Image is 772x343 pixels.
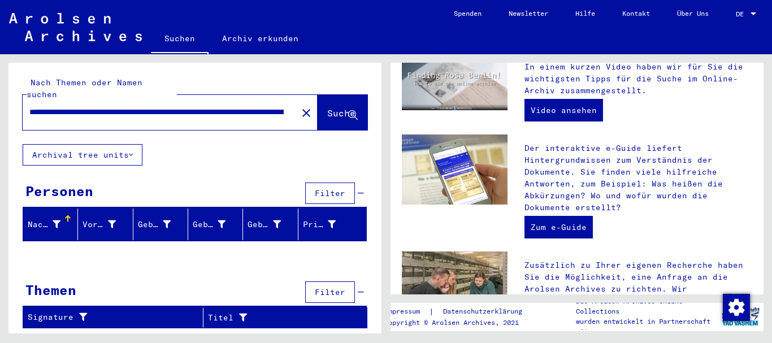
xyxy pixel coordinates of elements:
div: Vorname [83,219,115,231]
p: In einem kurzen Video haben wir für Sie die wichtigsten Tipps für die Suche im Online-Archiv zusa... [524,61,752,97]
button: Filter [305,183,355,204]
a: Impressum [384,306,429,318]
div: Vorname [83,215,132,233]
p: Die Arolsen Archives Online-Collections [576,296,717,316]
div: Geburtsname [138,219,171,231]
div: Personen [25,181,93,201]
mat-label: Nach Themen oder Namen suchen [27,77,142,99]
div: Nachname [28,215,77,233]
mat-header-cell: Prisoner # [298,209,366,240]
button: Suche [318,95,367,130]
img: eguide.jpg [402,134,508,205]
mat-header-cell: Geburt‏ [188,209,243,240]
p: Zusätzlich zu Ihrer eigenen Recherche haben Sie die Möglichkeit, eine Anfrage an die Arolsen Arch... [524,259,752,331]
img: video.jpg [402,53,508,111]
span: Filter [315,188,345,198]
div: Geburtsdatum [248,219,280,231]
div: Geburtsdatum [248,215,297,233]
button: Clear [295,101,318,124]
div: Themen [25,280,76,300]
span: DE [736,10,748,18]
p: wurden entwickelt in Partnerschaft mit [576,316,717,337]
button: Filter [305,281,355,303]
a: Zum e-Guide [524,216,593,238]
img: Zustimmung ändern [723,294,750,321]
div: Signature [28,311,189,323]
p: Der interaktive e-Guide liefert Hintergrundwissen zum Verständnis der Dokumente. Sie finden viele... [524,142,752,214]
a: Archiv erkunden [209,25,312,52]
div: Prisoner # [303,219,336,231]
div: Titel [208,312,339,324]
span: Suche [327,107,355,119]
div: Nachname [28,219,60,231]
mat-header-cell: Vorname [78,209,133,240]
img: inquiries.jpg [402,251,508,322]
a: Suchen [151,25,209,54]
div: Prisoner # [303,215,353,233]
button: Archival tree units [23,144,142,166]
span: Filter [315,287,345,297]
mat-header-cell: Nachname [23,209,78,240]
mat-icon: close [300,106,313,120]
img: Arolsen_neg.svg [9,13,142,41]
a: Video ansehen [524,99,603,121]
div: | [384,306,536,318]
div: Geburt‏ [193,215,242,233]
div: Geburtsname [138,215,188,233]
div: Titel [208,309,353,327]
p: Copyright © Arolsen Archives, 2021 [384,318,536,328]
a: Datenschutzerklärung [434,306,536,318]
img: yv_logo.png [719,302,762,331]
mat-header-cell: Geburtsname [133,209,188,240]
mat-header-cell: Geburtsdatum [243,209,298,240]
div: Signature [28,309,203,327]
div: Geburt‏ [193,219,225,231]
